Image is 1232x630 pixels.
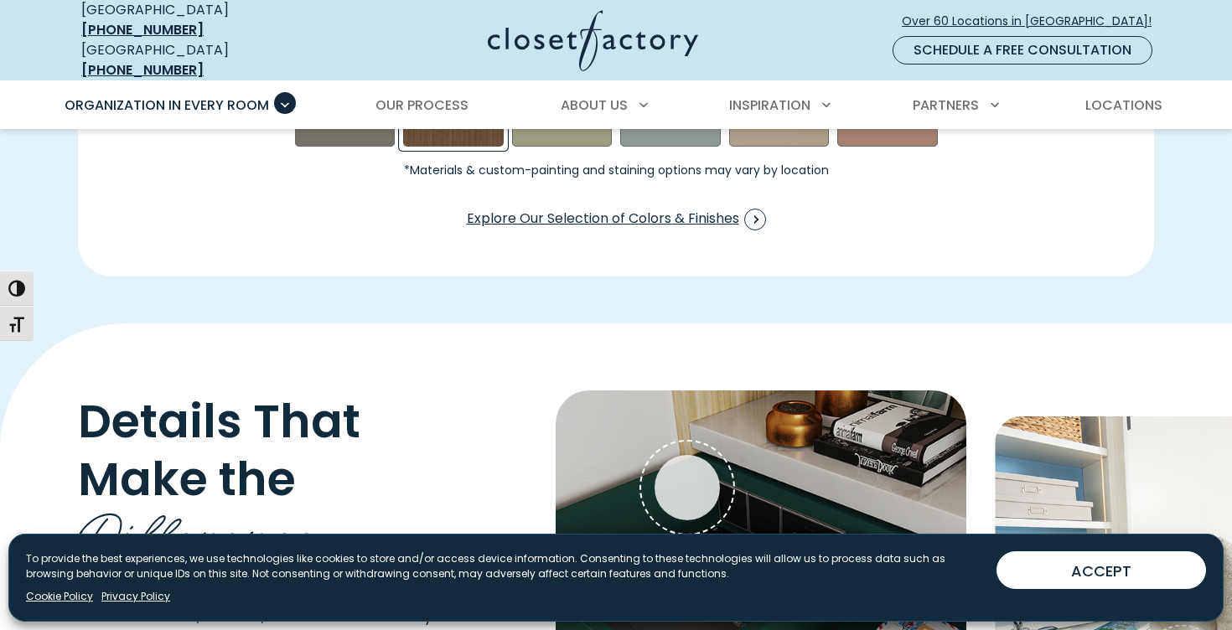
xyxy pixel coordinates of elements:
span: Details That [78,388,360,452]
nav: Primary Menu [53,82,1179,129]
a: Over 60 Locations in [GEOGRAPHIC_DATA]! [901,7,1166,36]
div: Rocky Mountain Swatch [403,46,504,147]
a: Privacy Policy [101,589,170,604]
small: *Materials & custom-painting and staining options may vary by location [229,164,1004,176]
p: To provide the best experiences, we use technologies like cookies to store and/or access device i... [26,551,983,581]
span: Locations [1085,96,1162,115]
span: About Us [561,96,628,115]
span: Inspiration [729,96,810,115]
span: Explore Our Selection of Colors & Finishes [467,209,766,230]
a: Schedule a Free Consultation [893,36,1152,65]
span: Make the [78,447,296,511]
a: [PHONE_NUMBER] [81,60,204,80]
a: Cookie Policy [26,589,93,604]
span: Organization in Every Room [65,96,269,115]
span: Over 60 Locations in [GEOGRAPHIC_DATA]! [902,13,1165,30]
span: Our Process [375,96,468,115]
div: [GEOGRAPHIC_DATA] [81,40,324,80]
button: ACCEPT [996,551,1206,589]
span: Partners [913,96,979,115]
a: Explore Our Selection of Colors & Finishes [466,203,767,236]
img: Closet Factory Logo [488,10,698,71]
a: [PHONE_NUMBER] [81,20,204,39]
span: Difference [78,486,323,572]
